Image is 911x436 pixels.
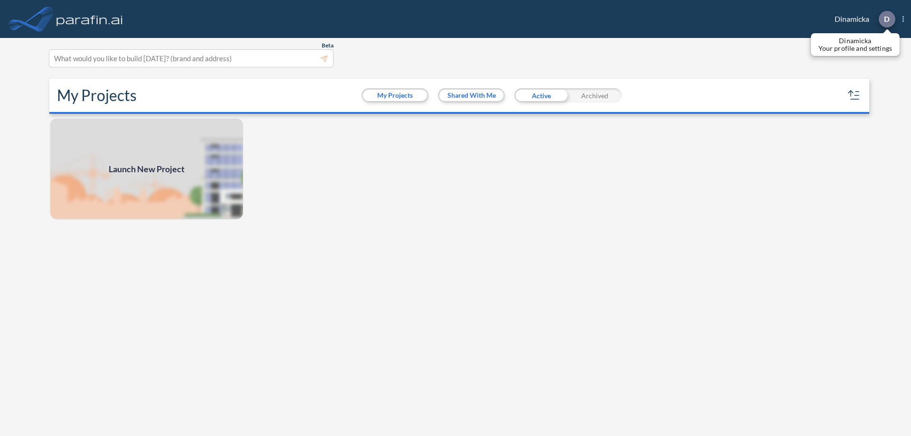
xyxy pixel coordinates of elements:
[49,118,244,220] a: Launch New Project
[884,15,890,23] p: D
[818,37,892,45] p: Dinamicka
[322,42,334,49] span: Beta
[49,118,244,220] img: add
[820,11,904,28] div: Dinamicka
[57,86,137,104] h2: My Projects
[363,90,427,101] button: My Projects
[568,88,622,102] div: Archived
[55,9,125,28] img: logo
[109,163,185,176] span: Launch New Project
[846,88,862,103] button: sort
[439,90,503,101] button: Shared With Me
[818,45,892,52] p: Your profile and settings
[514,88,568,102] div: Active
